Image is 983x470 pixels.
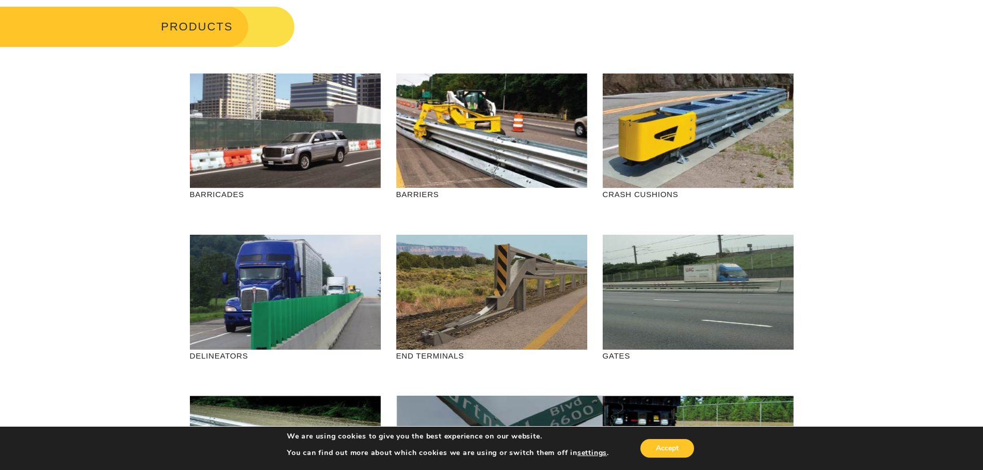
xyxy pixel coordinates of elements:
p: You can find out more about which cookies we are using or switch them off in . [287,448,609,458]
p: We are using cookies to give you the best experience on our website. [287,432,609,441]
p: BARRICADES [190,188,381,200]
p: DELINEATORS [190,350,381,362]
p: GATES [603,350,794,362]
button: Accept [640,439,694,458]
p: END TERMINALS [396,350,587,362]
p: BARRIERS [396,188,587,200]
p: CRASH CUSHIONS [603,188,794,200]
button: settings [577,448,607,458]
